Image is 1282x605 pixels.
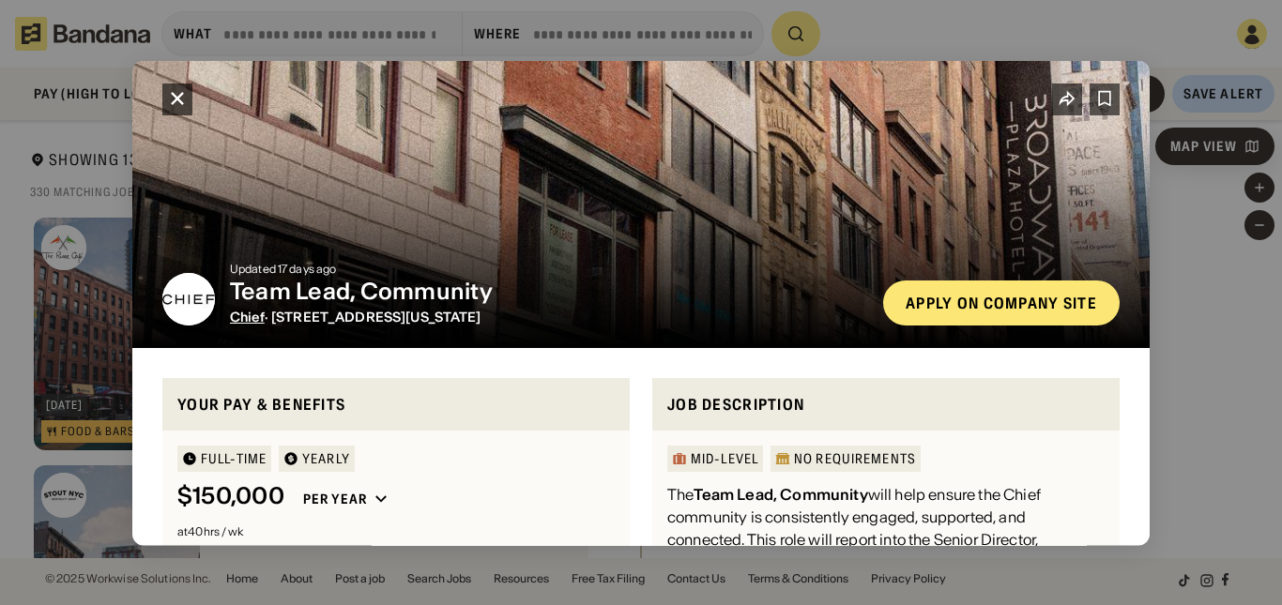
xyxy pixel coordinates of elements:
div: Mid-Level [691,452,758,465]
div: YEARLY [302,452,350,465]
div: Your pay & benefits [177,392,615,416]
img: Chief logo [162,272,215,325]
div: Per year [303,491,367,507]
div: Updated 17 days ago [230,263,868,274]
div: at 40 hrs / wk [177,526,615,537]
div: Team Lead, Community [694,485,867,504]
div: Full-time [201,452,267,465]
div: $ 150,000 [177,483,284,510]
div: · [STREET_ADDRESS][US_STATE] [230,309,868,325]
div: No Requirements [794,452,916,465]
a: Apply on company site [883,280,1120,325]
div: Apply on company site [906,295,1097,310]
div: Job Description [667,392,1105,416]
a: Chief [230,308,265,325]
div: Team Lead, Community [230,278,868,305]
